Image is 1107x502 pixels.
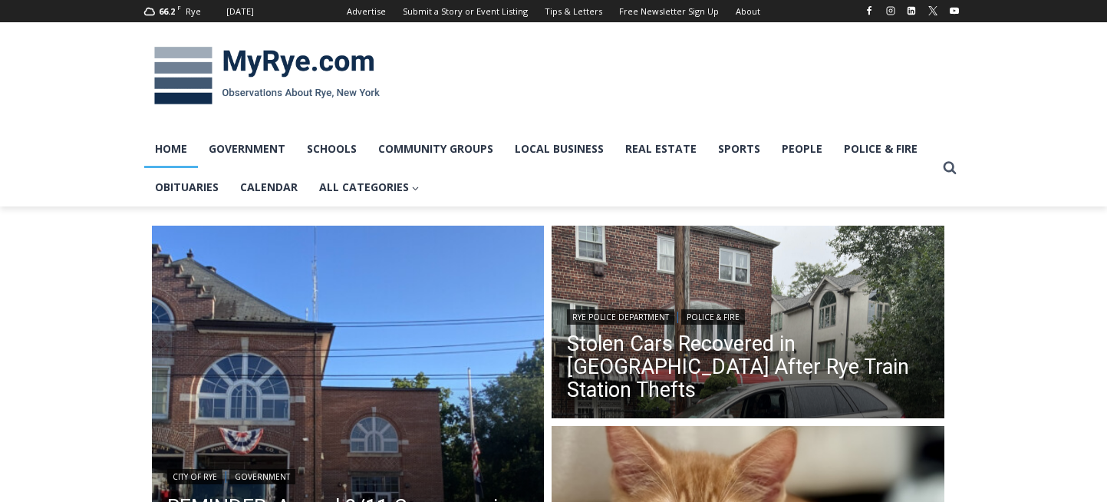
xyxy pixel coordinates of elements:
a: Instagram [881,2,900,20]
a: Linkedin [902,2,921,20]
a: Sports [707,130,771,168]
nav: Primary Navigation [144,130,936,207]
a: Government [198,130,296,168]
a: Obituaries [144,168,229,206]
span: F [177,3,181,12]
span: 66.2 [159,5,175,17]
div: | [167,466,529,484]
div: [DATE] [226,5,254,18]
span: All Categories [319,179,420,196]
a: X [924,2,942,20]
a: Rye Police Department [567,309,674,325]
a: Government [229,469,295,484]
a: Police & Fire [681,309,745,325]
div: Rye [186,5,201,18]
img: MyRye.com [144,36,390,116]
a: Stolen Cars Recovered in [GEOGRAPHIC_DATA] After Rye Train Station Thefts [567,332,929,401]
a: Calendar [229,168,308,206]
a: Real Estate [614,130,707,168]
a: All Categories [308,168,430,206]
a: Police & Fire [833,130,928,168]
a: Schools [296,130,367,168]
a: Local Business [504,130,614,168]
button: View Search Form [936,154,964,182]
div: | [567,306,929,325]
img: (PHOTO: This Ford Edge was stolen from the Rye Metro North train station on Tuesday, September 9,... [552,226,944,422]
a: YouTube [945,2,964,20]
a: Community Groups [367,130,504,168]
a: People [771,130,833,168]
a: City of Rye [167,469,222,484]
a: Read More Stolen Cars Recovered in Bronx After Rye Train Station Thefts [552,226,944,422]
a: Facebook [860,2,878,20]
a: Home [144,130,198,168]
